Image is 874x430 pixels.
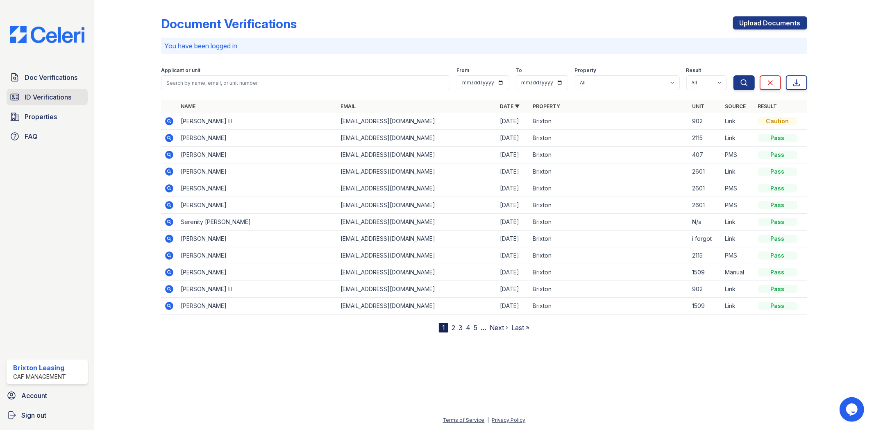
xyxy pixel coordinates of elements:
[689,113,722,130] td: 902
[3,387,91,404] a: Account
[25,72,77,82] span: Doc Verifications
[474,324,477,332] a: 5
[337,264,497,281] td: [EMAIL_ADDRESS][DOMAIN_NAME]
[758,268,797,276] div: Pass
[466,324,470,332] a: 4
[177,147,337,163] td: [PERSON_NAME]
[722,180,755,197] td: PMS
[177,214,337,231] td: Serenity [PERSON_NAME]
[497,180,529,197] td: [DATE]
[488,417,489,423] div: |
[758,184,797,192] div: Pass
[25,131,38,141] span: FAQ
[337,298,497,315] td: [EMAIL_ADDRESS][DOMAIN_NAME]
[689,247,722,264] td: 2115
[722,214,755,231] td: Link
[722,130,755,147] td: Link
[497,298,529,315] td: [DATE]
[7,109,88,125] a: Properties
[177,197,337,214] td: [PERSON_NAME]
[337,214,497,231] td: [EMAIL_ADDRESS][DOMAIN_NAME]
[758,201,797,209] div: Pass
[689,298,722,315] td: 1509
[337,247,497,264] td: [EMAIL_ADDRESS][DOMAIN_NAME]
[21,410,46,420] span: Sign out
[7,128,88,145] a: FAQ
[497,264,529,281] td: [DATE]
[161,75,450,90] input: Search by name, email, or unit number
[529,281,689,298] td: Brixton
[7,69,88,86] a: Doc Verifications
[722,231,755,247] td: Link
[529,214,689,231] td: Brixton
[529,180,689,197] td: Brixton
[177,281,337,298] td: [PERSON_NAME] III
[497,113,529,130] td: [DATE]
[575,67,597,74] label: Property
[3,26,91,43] img: CE_Logo_Blue-a8612792a0a2168367f1c8372b55b34899dd931a85d93a1a3d3e32e68fde9ad4.png
[529,298,689,315] td: Brixton
[689,180,722,197] td: 2601
[497,147,529,163] td: [DATE]
[481,323,486,333] span: …
[7,89,88,105] a: ID Verifications
[758,117,797,125] div: Caution
[722,197,755,214] td: PMS
[452,324,455,332] a: 2
[500,103,520,109] a: Date ▼
[457,67,470,74] label: From
[177,163,337,180] td: [PERSON_NAME]
[529,247,689,264] td: Brixton
[689,197,722,214] td: 2601
[13,373,66,381] div: CAF Management
[516,67,522,74] label: To
[533,103,560,109] a: Property
[497,130,529,147] td: [DATE]
[490,324,508,332] a: Next ›
[177,113,337,130] td: [PERSON_NAME] III
[337,231,497,247] td: [EMAIL_ADDRESS][DOMAIN_NAME]
[177,247,337,264] td: [PERSON_NAME]
[21,391,47,401] span: Account
[25,112,57,122] span: Properties
[529,231,689,247] td: Brixton
[337,147,497,163] td: [EMAIL_ADDRESS][DOMAIN_NAME]
[689,231,722,247] td: i forgot
[692,103,705,109] a: Unit
[758,302,797,310] div: Pass
[758,103,777,109] a: Result
[337,197,497,214] td: [EMAIL_ADDRESS][DOMAIN_NAME]
[689,264,722,281] td: 1509
[758,134,797,142] div: Pass
[3,407,91,423] button: Sign out
[337,113,497,130] td: [EMAIL_ADDRESS][DOMAIN_NAME]
[529,163,689,180] td: Brixton
[689,130,722,147] td: 2115
[497,281,529,298] td: [DATE]
[529,147,689,163] td: Brixton
[725,103,746,109] a: Source
[758,251,797,260] div: Pass
[722,298,755,315] td: Link
[689,163,722,180] td: 2601
[164,41,804,51] p: You have been logged in
[722,147,755,163] td: PMS
[722,281,755,298] td: Link
[25,92,71,102] span: ID Verifications
[341,103,356,109] a: Email
[497,163,529,180] td: [DATE]
[722,264,755,281] td: Manual
[177,231,337,247] td: [PERSON_NAME]
[337,130,497,147] td: [EMAIL_ADDRESS][DOMAIN_NAME]
[177,298,337,315] td: [PERSON_NAME]
[686,67,701,74] label: Result
[758,235,797,243] div: Pass
[177,264,337,281] td: [PERSON_NAME]
[722,163,755,180] td: Link
[492,417,526,423] a: Privacy Policy
[689,147,722,163] td: 407
[439,323,448,333] div: 1
[459,324,463,332] a: 3
[529,197,689,214] td: Brixton
[529,264,689,281] td: Brixton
